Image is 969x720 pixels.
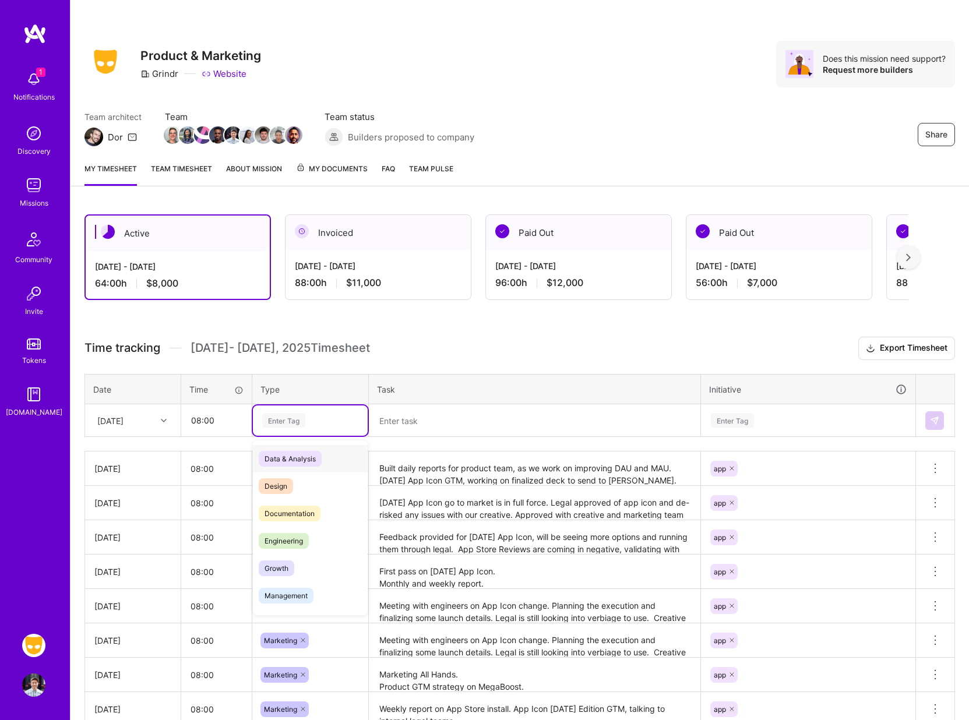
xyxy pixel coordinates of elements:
[259,560,294,576] span: Growth
[296,163,368,186] a: My Documents
[259,533,309,549] span: Engineering
[22,122,45,145] img: discovery
[23,23,47,44] img: logo
[747,277,777,289] span: $7,000
[94,531,171,543] div: [DATE]
[370,590,699,622] textarea: Meeting with engineers on App Icon change. Planning the execution and finalizing some launch deta...
[140,48,261,63] h3: Product & Marketing
[15,253,52,266] div: Community
[84,341,160,355] span: Time tracking
[823,53,946,64] div: Does this mission need support?
[179,126,196,144] img: Team Member Avatar
[370,659,699,691] textarea: Marketing All Hands. Product GTM strategy on MegaBoost. App Icon first look this week, working wi...
[86,216,270,251] div: Active
[22,174,45,197] img: teamwork
[19,634,48,657] a: Grindr: Product & Marketing
[13,91,55,103] div: Notifications
[714,567,726,576] span: app
[140,69,150,79] i: icon CompanyGray
[84,46,126,77] img: Company Logo
[714,533,726,542] span: app
[95,277,260,290] div: 64:00 h
[285,126,302,144] img: Team Member Avatar
[370,624,699,657] textarea: Meeting with engineers on App Icon change. Planning the execution and finalizing some launch deta...
[409,164,453,173] span: Team Pulse
[161,418,167,423] i: icon Chevron
[195,125,210,145] a: Team Member Avatar
[925,129,947,140] span: Share
[181,659,252,690] input: HH:MM
[181,625,252,656] input: HH:MM
[370,487,699,519] textarea: [DATE] App Icon go to market is in full force. Legal approved of app icon and de-risked any issue...
[370,453,699,485] textarea: Built daily reports for product team, as we work on improving DAU and MAU. [DATE] App Icon GTM, w...
[295,277,461,289] div: 88:00 h
[165,125,180,145] a: Team Member Avatar
[165,111,301,123] span: Team
[918,123,955,146] button: Share
[259,588,313,603] span: Management
[785,50,813,78] img: Avatar
[25,305,43,317] div: Invite
[22,282,45,305] img: Invite
[252,374,369,404] th: Type
[714,636,726,645] span: app
[140,68,178,80] div: Grindr
[714,499,726,507] span: app
[27,338,41,350] img: tokens
[94,566,171,578] div: [DATE]
[296,163,368,175] span: My Documents
[346,277,381,289] span: $11,000
[486,215,671,250] div: Paid Out
[20,197,48,209] div: Missions
[84,163,137,186] a: My timesheet
[547,277,583,289] span: $12,000
[286,125,301,145] a: Team Member Avatar
[259,451,322,467] span: Data & Analysis
[226,163,282,186] a: About Mission
[696,260,862,272] div: [DATE] - [DATE]
[866,343,875,355] i: icon Download
[19,673,48,697] a: User Avatar
[94,669,171,681] div: [DATE]
[495,260,662,272] div: [DATE] - [DATE]
[224,126,242,144] img: Team Member Avatar
[696,224,710,238] img: Paid Out
[256,125,271,145] a: Team Member Avatar
[209,126,227,144] img: Team Member Avatar
[325,128,343,146] img: Builders proposed to company
[259,506,320,521] span: Documentation
[271,125,286,145] a: Team Member Avatar
[896,224,910,238] img: Paid Out
[370,521,699,553] textarea: Feedback provided for [DATE] App Icon, will be seeing more options and running them through legal...
[181,522,252,553] input: HH:MM
[259,478,293,494] span: Design
[295,224,309,238] img: Invoiced
[270,126,287,144] img: Team Member Avatar
[495,277,662,289] div: 96:00 h
[84,111,142,123] span: Team architect
[370,556,699,588] textarea: First pass on [DATE] App Icon. Monthly and weekly report. Grindr Presents GTM. App Store a/b test...
[382,163,395,186] a: FAQ
[97,414,124,426] div: [DATE]
[108,131,123,143] div: Dor
[84,128,103,146] img: Team Architect
[264,636,297,645] span: Marketing
[348,131,474,143] span: Builders proposed to company
[906,253,911,262] img: right
[696,277,862,289] div: 56:00 h
[239,126,257,144] img: Team Member Avatar
[711,411,754,429] div: Enter Tag
[85,374,181,404] th: Date
[225,125,241,145] a: Team Member Avatar
[191,341,370,355] span: [DATE] - [DATE] , 2025 Timesheet
[714,602,726,610] span: app
[180,125,195,145] a: Team Member Avatar
[194,126,212,144] img: Team Member Avatar
[94,463,171,475] div: [DATE]
[22,383,45,406] img: guide book
[181,556,252,587] input: HH:MM
[255,126,272,144] img: Team Member Avatar
[686,215,872,250] div: Paid Out
[151,163,212,186] a: Team timesheet
[101,225,115,239] img: Active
